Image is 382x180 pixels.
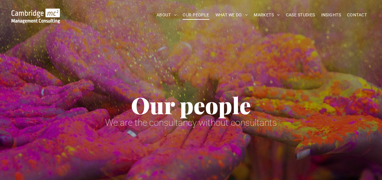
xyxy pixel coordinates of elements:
a: OUR PEOPLE [180,10,212,20]
span: Our people [131,90,251,120]
a: CONTACT [344,10,370,20]
a: INSIGHTS [318,10,344,20]
a: ABOUT [153,10,180,20]
a: Your Business Transformed | Cambridge Management Consulting [12,9,60,16]
a: MARKETS [251,10,283,20]
img: Go to Homepage [12,8,60,23]
a: CASE STUDIES [283,10,318,20]
span: We are the consultancy without consultants [105,117,277,128]
a: WHAT WE DO [212,10,251,20]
